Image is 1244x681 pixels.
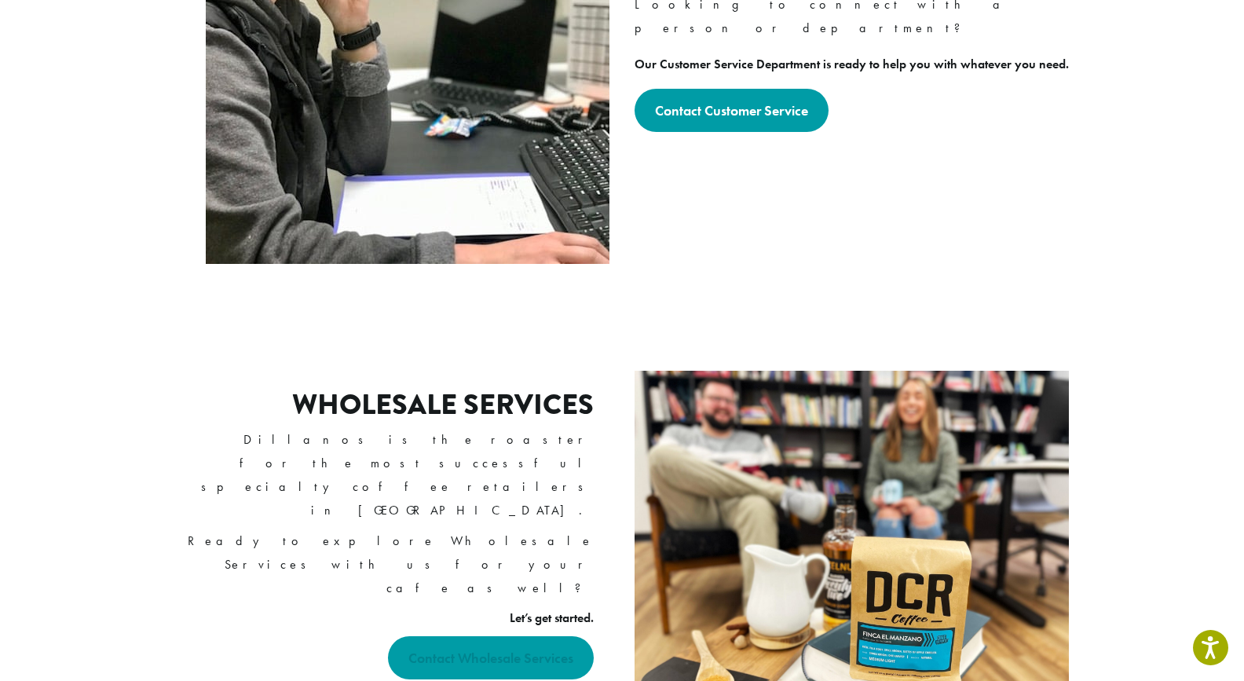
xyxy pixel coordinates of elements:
p: Ready to explore Wholesale Services with us for your cafe as well? [178,529,594,600]
a: Contact Wholesale Services [388,636,594,679]
p: Dillanos is the roaster for the most successful specialty coffee retailers in [GEOGRAPHIC_DATA]. [178,428,594,522]
h2: Wholesale Services [292,388,594,422]
strong: Contact Wholesale Services [408,649,573,667]
strong: Our Customer Service Department is ready to help you with whatever you need. [635,56,1069,72]
a: Contact Customer Service [635,89,829,132]
strong: Let’s get started. [510,610,594,626]
strong: Contact Customer Service [655,101,808,119]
